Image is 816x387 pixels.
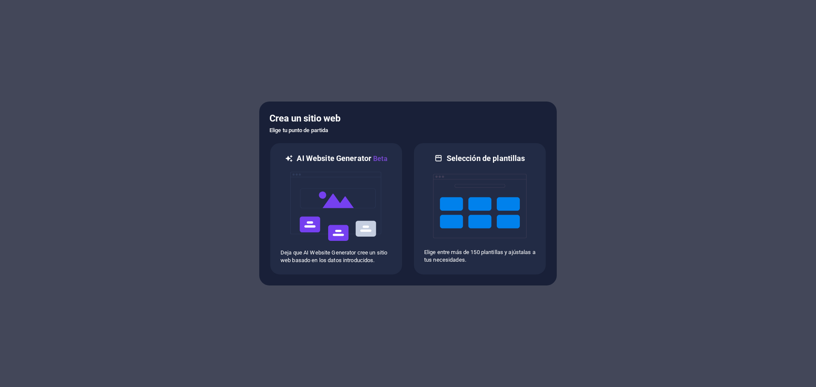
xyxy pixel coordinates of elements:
[280,249,392,264] p: Deja que AI Website Generator cree un sitio web basado en los datos introducidos.
[371,155,388,163] span: Beta
[424,249,535,264] p: Elige entre más de 150 plantillas y ajústalas a tus necesidades.
[413,142,547,275] div: Selección de plantillasElige entre más de 150 plantillas y ajústalas a tus necesidades.
[289,164,383,249] img: ai
[269,142,403,275] div: AI Website GeneratorBetaaiDeja que AI Website Generator cree un sitio web basado en los datos int...
[269,125,547,136] h6: Elige tu punto de partida
[269,112,547,125] h5: Crea un sitio web
[297,153,387,164] h6: AI Website Generator
[447,153,525,164] h6: Selección de plantillas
